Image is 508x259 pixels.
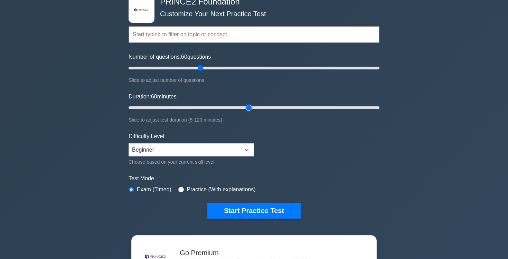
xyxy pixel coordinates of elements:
[129,53,211,61] label: Number of questions: questions
[181,54,187,60] span: 60
[129,116,379,124] div: Slide to adjust test duration (5-120 minutes)
[129,76,379,84] div: Slide to adjust number of questions
[129,158,254,166] div: Choose based on your current skill level
[129,93,177,101] label: Duration: minutes
[151,94,157,99] span: 60
[137,185,171,194] label: Exam (Timed)
[187,185,255,194] label: Practice (With explanations)
[129,132,164,141] label: Difficulty Level
[129,26,379,43] input: Start typing to filter on topic or concept...
[207,203,301,219] button: Start Practice Test
[129,174,379,183] label: Test Mode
